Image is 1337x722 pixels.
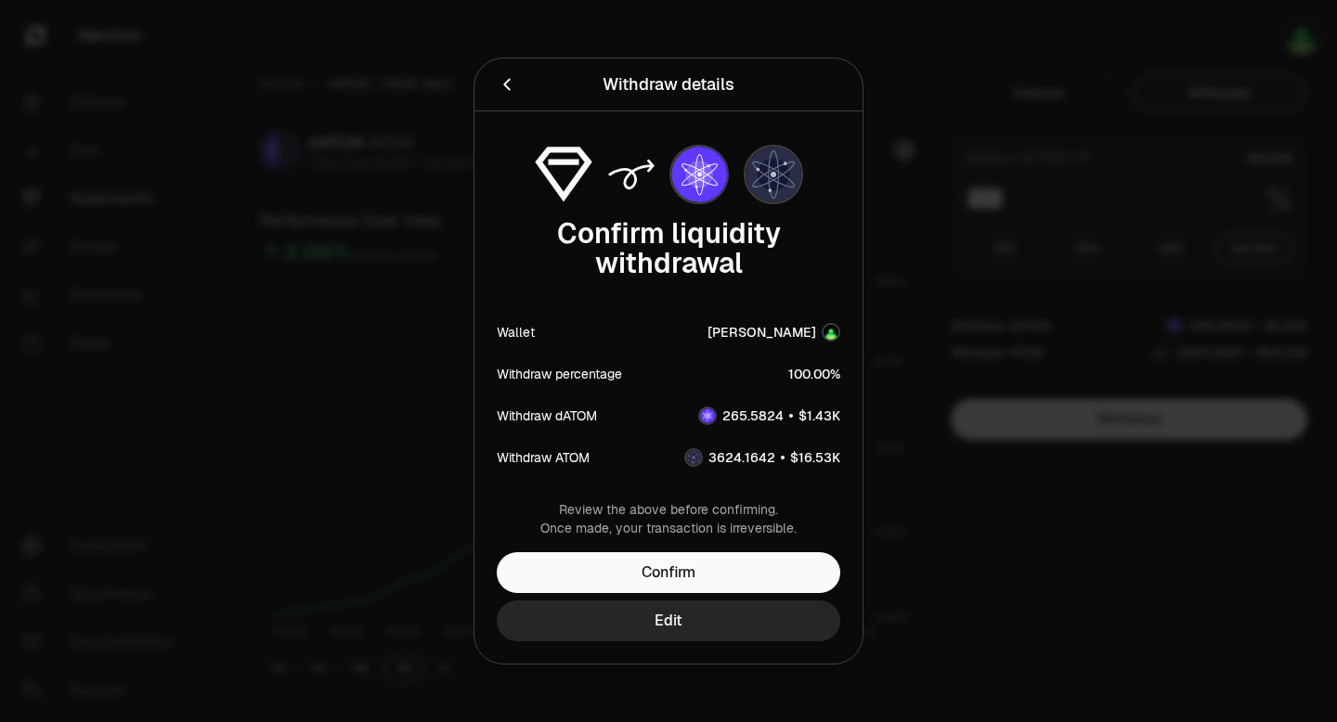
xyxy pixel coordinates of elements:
div: Wallet [497,323,535,342]
div: Withdraw dATOM [497,406,597,425]
div: Withdraw ATOM [497,448,590,467]
div: Withdraw details [603,71,734,97]
img: ATOM Logo [746,147,801,202]
img: dATOM Logo [671,147,727,202]
img: Account Image [822,323,840,342]
button: [PERSON_NAME] [707,323,840,342]
button: Edit [497,600,840,641]
div: [PERSON_NAME] [707,323,816,342]
img: dATOM Logo [700,408,715,423]
button: Confirm [497,552,840,593]
div: Confirm liquidity withdrawal [497,219,840,278]
button: Back [497,71,517,97]
div: Withdraw percentage [497,365,622,383]
img: ATOM Logo [686,450,701,465]
div: Review the above before confirming. Once made, your transaction is irreversible. [497,500,840,537]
